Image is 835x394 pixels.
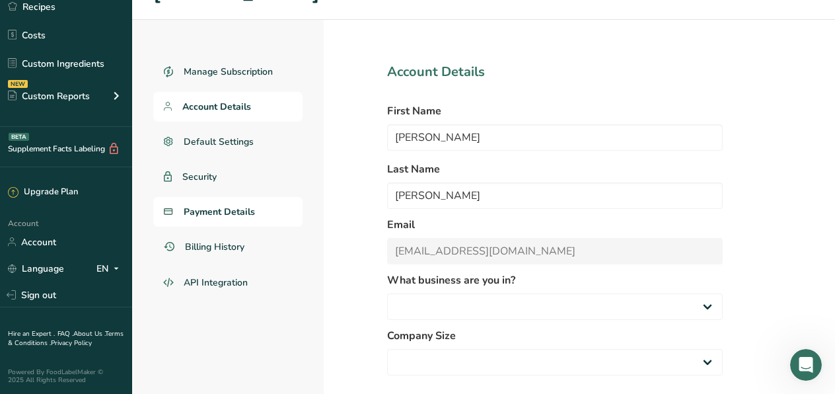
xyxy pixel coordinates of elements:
[387,217,723,233] label: Email
[8,80,28,88] div: NEW
[387,103,723,119] label: First Name
[153,92,303,122] a: Account Details
[182,100,251,114] span: Account Details
[184,276,248,290] span: API Integration
[387,62,723,82] h1: Account Details
[790,349,822,381] iframe: Intercom live chat
[387,272,723,288] label: What business are you in?
[153,267,303,299] a: API Integration
[153,232,303,262] a: Billing History
[184,65,273,79] span: Manage Subscription
[8,329,55,338] a: Hire an Expert .
[57,329,73,338] a: FAQ .
[8,89,90,103] div: Custom Reports
[9,133,29,141] div: BETA
[387,161,723,177] label: Last Name
[8,257,64,280] a: Language
[185,240,244,254] span: Billing History
[153,57,303,87] a: Manage Subscription
[153,162,303,192] a: Security
[73,329,105,338] a: About Us .
[8,368,124,384] div: Powered By FoodLabelMaker © 2025 All Rights Reserved
[96,260,124,276] div: EN
[182,170,217,184] span: Security
[184,205,255,219] span: Payment Details
[387,328,723,344] label: Company Size
[153,197,303,227] a: Payment Details
[153,127,303,157] a: Default Settings
[51,338,92,348] a: Privacy Policy
[184,135,254,149] span: Default Settings
[8,329,124,348] a: Terms & Conditions .
[8,186,78,199] div: Upgrade Plan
